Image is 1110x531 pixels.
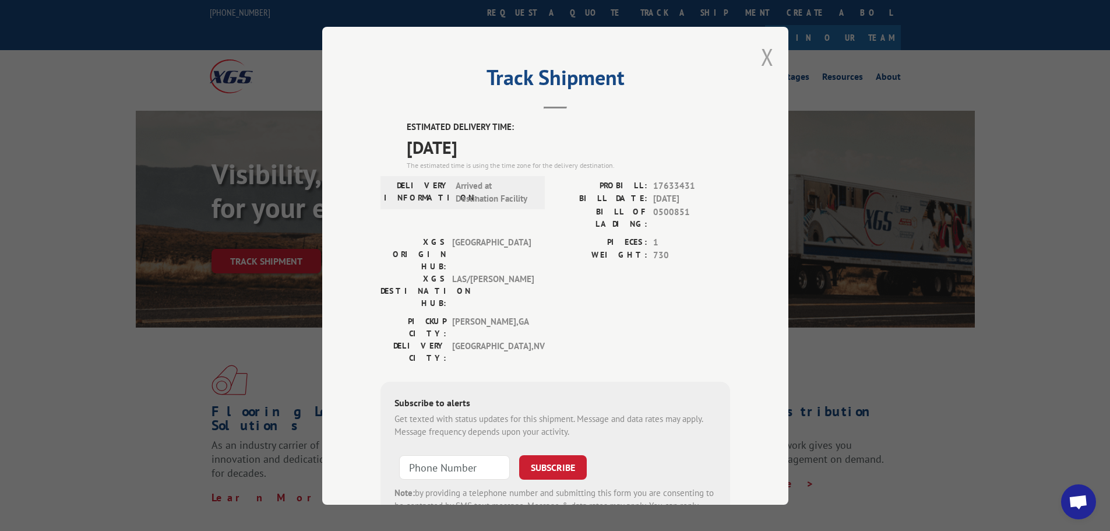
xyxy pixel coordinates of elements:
[380,339,446,364] label: DELIVERY CITY:
[555,235,647,249] label: PIECES:
[555,192,647,206] label: BILL DATE:
[452,339,531,364] span: [GEOGRAPHIC_DATA] , NV
[653,205,730,230] span: 0500851
[394,487,415,498] strong: Note:
[452,272,531,309] span: LAS/[PERSON_NAME]
[452,315,531,339] span: [PERSON_NAME] , GA
[407,121,730,134] label: ESTIMATED DELIVERY TIME:
[456,179,534,205] span: Arrived at Destination Facility
[653,235,730,249] span: 1
[380,235,446,272] label: XGS ORIGIN HUB:
[384,179,450,205] label: DELIVERY INFORMATION:
[380,272,446,309] label: XGS DESTINATION HUB:
[555,249,647,262] label: WEIGHT:
[519,455,587,479] button: SUBSCRIBE
[653,192,730,206] span: [DATE]
[380,315,446,339] label: PICKUP CITY:
[407,133,730,160] span: [DATE]
[399,455,510,479] input: Phone Number
[653,179,730,192] span: 17633431
[394,395,716,412] div: Subscribe to alerts
[555,179,647,192] label: PROBILL:
[380,69,730,92] h2: Track Shipment
[1061,484,1096,519] div: Open chat
[653,249,730,262] span: 730
[394,486,716,526] div: by providing a telephone number and submitting this form you are consenting to be contacted by SM...
[452,235,531,272] span: [GEOGRAPHIC_DATA]
[555,205,647,230] label: BILL OF LADING:
[407,160,730,170] div: The estimated time is using the time zone for the delivery destination.
[761,41,774,72] button: Close modal
[394,412,716,438] div: Get texted with status updates for this shipment. Message and data rates may apply. Message frequ...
